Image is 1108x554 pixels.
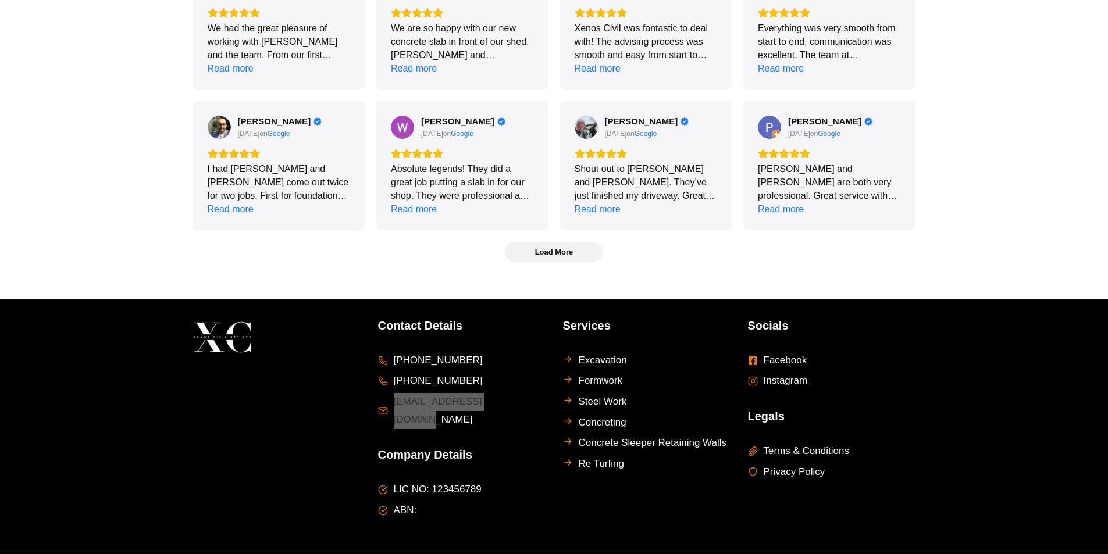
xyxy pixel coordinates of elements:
[208,162,351,202] div: I had [PERSON_NAME] and [PERSON_NAME] come out twice for two jobs. First for foundations for reta...
[764,463,825,481] span: Privacy Policy
[563,414,626,432] a: Concreting
[758,8,901,18] div: Rating: 5.0 out of 5
[758,62,804,75] div: Read more
[268,129,290,138] a: View on Google
[563,434,727,452] a: Concrete Sleeper Retaining Walls
[575,148,718,159] div: Rating: 5.0 out of 5
[605,129,627,138] div: [DATE]
[394,352,483,370] span: [PHONE_NUMBER]
[238,116,322,127] a: Review by John Tsoutras
[391,116,414,139] img: William Tooley
[497,117,505,126] div: Verified Customer
[575,202,621,216] div: Read more
[208,8,351,18] div: Rating: 5.0 out of 5
[681,117,689,126] div: Verified Customer
[391,22,534,62] div: We are so happy with our new concrete slab in front of our shed. [PERSON_NAME] and [PERSON_NAME] ...
[579,414,626,432] span: Concreting
[421,129,443,138] div: [DATE]
[748,463,825,481] a: Privacy Policy
[208,22,351,62] div: We had the great pleasure of working with [PERSON_NAME] and the team. From our first meeting to t...
[451,129,473,138] div: Google
[748,442,849,460] a: Terms & Conditions
[635,129,657,138] a: View on Google
[758,148,901,159] div: Rating: 5.0 out of 5
[575,162,718,202] div: Shout out to [PERSON_NAME] and [PERSON_NAME]. They’ve just finished my driveway. Great job. Quali...
[605,129,635,138] div: on
[764,372,808,390] span: Instagram
[313,117,322,126] div: Verified Customer
[268,129,290,138] div: Google
[208,116,231,139] img: John Tsoutras
[391,62,437,75] div: Read more
[238,116,311,127] span: [PERSON_NAME]
[579,434,727,452] span: Concrete Sleeper Retaining Walls
[378,352,483,370] a: [PHONE_NUMBER]
[208,202,254,216] div: Read more
[864,117,872,126] div: Verified Customer
[788,116,872,127] a: Review by Paul Alvarez
[378,317,546,334] h5: Contact Details
[764,442,849,460] span: Terms & Conditions
[788,129,818,138] div: on
[394,481,482,499] span: LIC NO: 123456789
[391,116,414,139] a: View on Google
[818,129,840,138] div: Google
[748,372,808,390] a: Instagram
[378,393,546,428] a: [EMAIL_ADDRESS][DOMAIN_NAME]
[394,502,417,520] span: ABN:
[505,242,604,262] button: Load More
[208,148,351,159] div: Rating: 5.0 out of 5
[605,116,689,127] a: Review by Mark Wieser
[579,352,627,370] span: Excavation
[788,116,861,127] span: [PERSON_NAME]
[579,393,627,411] span: Steel Work
[579,455,624,473] span: Re Turfing
[575,22,718,62] div: Xenos Civil was fantastic to deal with! The advising process was smooth and easy from start to fi...
[764,352,807,370] span: Facebook
[575,62,621,75] div: Read more
[579,372,623,390] span: Formwork
[563,317,731,334] h5: Services
[575,116,598,139] a: View on Google
[758,22,901,62] div: Everything was very smooth from start to end, communication was excellent. The team at [GEOGRAPHI...
[563,393,627,411] a: Steel Work
[391,8,534,18] div: Rating: 5.0 out of 5
[758,162,901,202] div: [PERSON_NAME] and [PERSON_NAME] are both very professional. Great service with good communication...
[818,129,840,138] a: View on Google
[391,202,437,216] div: Read more
[758,116,781,139] img: Paul Alvarez
[748,317,915,334] h5: Socials
[575,116,598,139] img: Mark Wieser
[394,372,483,390] span: [PHONE_NUMBER]
[421,129,451,138] div: on
[208,62,254,75] div: Read more
[635,129,657,138] div: Google
[758,116,781,139] a: View on Google
[575,8,718,18] div: Rating: 5.0 out of 5
[748,352,807,370] a: Facebook
[238,129,268,138] div: on
[378,372,483,390] a: [PHONE_NUMBER]
[451,129,473,138] a: View on Google
[563,455,624,473] a: Re Turfing
[391,148,534,159] div: Rating: 5.0 out of 5
[563,372,623,390] a: Formwork
[535,247,573,257] span: Load More
[208,116,231,139] a: View on Google
[238,129,260,138] div: [DATE]
[394,393,546,428] span: [EMAIL_ADDRESS][DOMAIN_NAME]
[605,116,678,127] span: [PERSON_NAME]
[391,162,534,202] div: Absolute legends! They did a great job putting a slab in for our shop. They were professional and...
[748,408,915,425] h5: Legals
[378,446,546,463] h5: Company Details
[758,202,804,216] div: Read more
[421,116,494,127] span: [PERSON_NAME]
[788,129,810,138] div: [DATE]
[421,116,505,127] a: Review by William Tooley
[563,352,627,370] a: Excavation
